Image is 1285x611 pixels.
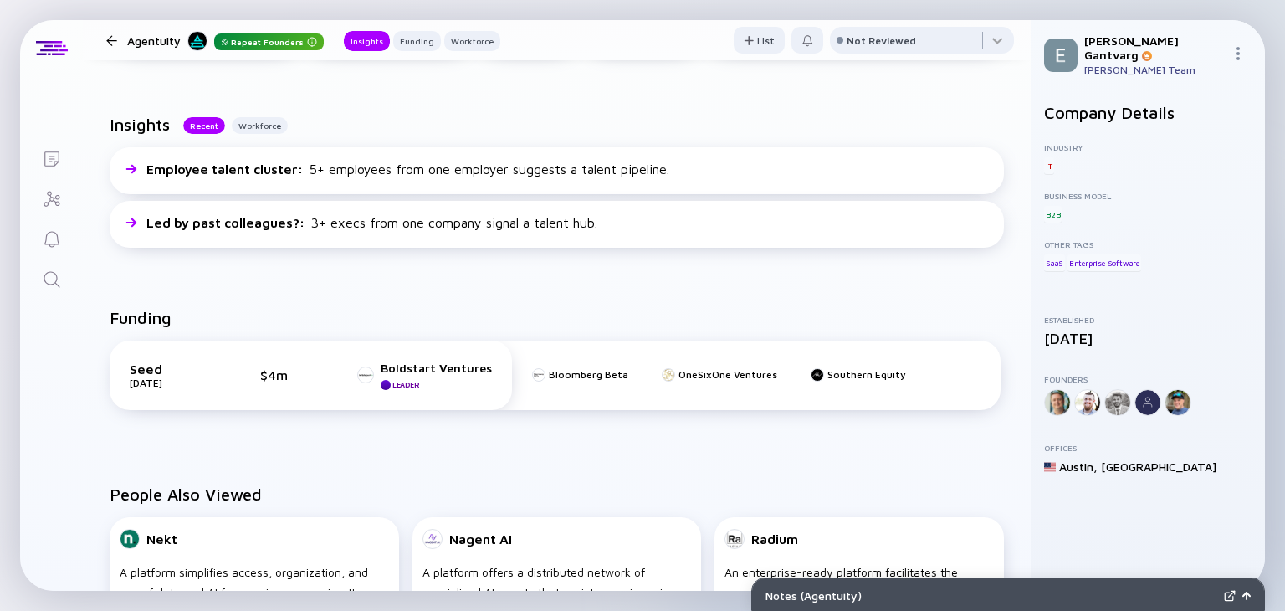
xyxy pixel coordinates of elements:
[1231,47,1245,60] img: Menu
[1242,592,1251,600] img: Open Notes
[444,31,500,51] button: Workforce
[130,377,213,389] div: [DATE]
[449,531,512,547] div: Nagent AI
[392,380,419,389] div: Leader
[1044,330,1252,347] div: [DATE]
[734,28,785,54] div: List
[1084,64,1225,76] div: [PERSON_NAME] Team
[146,215,597,230] div: 3+ execs from one company signal a talent hub.
[146,531,177,547] div: Nekt
[751,531,798,547] div: Radium
[127,30,324,51] div: Agentuity
[1044,157,1054,174] div: IT
[20,137,83,177] a: Lists
[734,27,785,54] button: List
[1044,206,1062,223] div: B2B
[1084,33,1225,62] div: [PERSON_NAME] Gantvarg
[260,367,310,383] div: $4m
[678,368,777,381] div: OneSixOne Ventures
[765,588,1217,603] div: Notes ( Agentuity )
[344,31,390,51] button: Insights
[344,33,390,49] div: Insights
[20,177,83,218] a: Investor Map
[1044,191,1252,201] div: Business Model
[232,117,288,134] button: Workforce
[1067,254,1141,271] div: Enterprise Software
[1059,460,1098,474] div: Austin ,
[146,162,306,177] span: Employee talent cluster :
[110,115,170,134] h2: Insights
[1044,443,1252,453] div: Offices
[1044,461,1056,473] img: United States Flag
[214,33,324,50] div: Repeat Founders
[1044,239,1252,249] div: Other Tags
[393,31,441,51] button: Funding
[1044,39,1078,72] img: Elena Profile Picture
[110,485,1004,504] h2: People Also Viewed
[662,368,777,381] a: OneSixOne Ventures
[130,362,213,377] div: Seed
[110,308,172,327] h2: Funding
[1101,460,1216,474] div: [GEOGRAPHIC_DATA]
[1044,142,1252,152] div: Industry
[357,361,492,390] a: Boldstart VenturesLeader
[549,368,628,381] div: Bloomberg Beta
[20,258,83,298] a: Search
[444,33,500,49] div: Workforce
[827,368,906,381] div: Southern Equity
[1044,315,1252,325] div: Established
[1044,374,1252,384] div: Founders
[811,368,906,381] a: Southern Equity
[1044,254,1065,271] div: SaaS
[183,117,225,134] button: Recent
[20,218,83,258] a: Reminders
[381,361,492,375] div: Boldstart Ventures
[146,162,669,177] div: 5+ employees from one employer suggests a talent pipeline.
[393,33,441,49] div: Funding
[847,34,916,47] div: Not Reviewed
[1224,590,1236,602] img: Expand Notes
[1044,103,1252,122] h2: Company Details
[146,215,308,230] span: Led by past colleagues? :
[532,368,628,381] a: Bloomberg Beta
